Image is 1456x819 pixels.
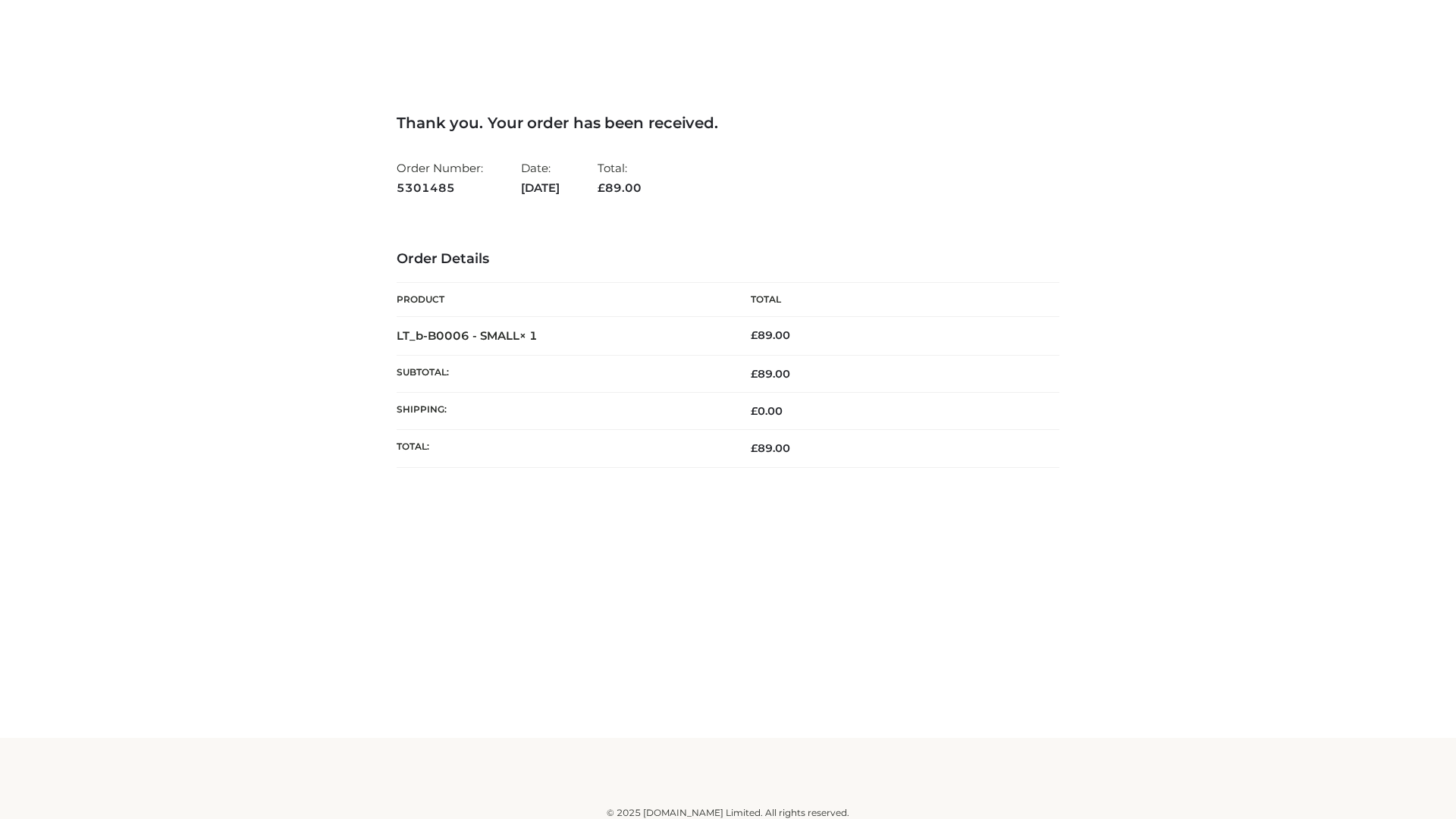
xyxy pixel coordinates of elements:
[397,283,728,317] th: Product
[397,178,483,198] strong: 5301485
[751,441,790,455] span: 89.00
[521,178,560,198] strong: [DATE]
[397,114,1059,132] h3: Thank you. Your order has been received.
[397,393,728,430] th: Shipping:
[751,404,783,418] bdi: 0.00
[751,328,790,342] bdi: 89.00
[751,367,758,381] span: £
[397,155,483,201] li: Order Number:
[598,180,605,195] span: £
[751,441,758,455] span: £
[598,180,642,195] span: 89.00
[598,155,642,201] li: Total:
[751,404,758,418] span: £
[397,251,1059,268] h3: Order Details
[397,430,728,467] th: Total:
[397,355,728,392] th: Subtotal:
[521,155,560,201] li: Date:
[751,367,790,381] span: 89.00
[728,283,1059,317] th: Total
[397,328,538,343] strong: LT_b-B0006 - SMALL
[751,328,758,342] span: £
[519,328,538,343] strong: × 1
